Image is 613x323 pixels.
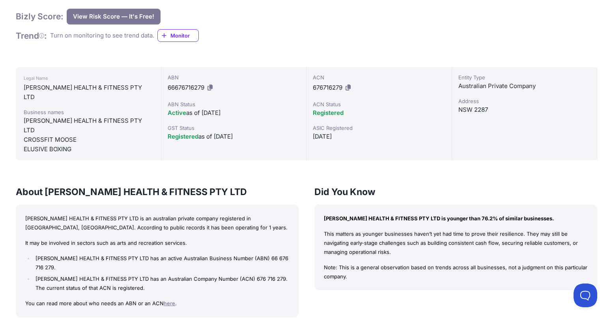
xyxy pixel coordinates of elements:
div: ABN Status [168,100,300,108]
p: You can read more about who needs an ABN or an ACN . [25,299,289,308]
p: [PERSON_NAME] HEALTH & FITNESS PTY LTD is an australian private company registered in [GEOGRAPHIC... [25,214,289,232]
div: GST Status [168,124,300,132]
div: ABN [168,73,300,81]
h1: Trend : [16,30,47,41]
div: ELUSIVE BOXING [24,145,153,154]
span: Active [168,109,186,116]
div: Turn on monitoring to see trend data. [50,31,154,40]
div: Entity Type [458,73,591,81]
div: CROSSFIT MOOSE [24,135,153,145]
div: [PERSON_NAME] HEALTH & FITNESS PTY LTD [24,83,153,102]
div: Legal Name [24,73,153,83]
span: Registered [313,109,344,116]
p: [PERSON_NAME] HEALTH & FITNESS PTY LTD is younger than 76.2% of similar businesses. [324,214,588,223]
h3: About [PERSON_NAME] HEALTH & FITNESS PTY LTD [16,186,299,198]
div: Address [458,97,591,105]
p: Note: This is a general observation based on trends across all businesses, not a judgment on this... [324,263,588,281]
span: Monitor [170,32,198,39]
div: Business names [24,108,153,116]
div: as of [DATE] [168,108,300,118]
div: Australian Private Company [458,81,591,91]
span: 66676716279 [168,84,204,91]
iframe: Toggle Customer Support [574,284,597,307]
span: Registered [168,133,198,140]
div: ACN [313,73,445,81]
span: 676716279 [313,84,342,91]
p: It may be involved in sectors such as arts and recreation services. [25,238,289,248]
li: [PERSON_NAME] HEALTH & FITNESS PTY LTD has an active Australian Business Number (ABN) 66 676 716 ... [34,254,289,272]
div: ASIC Registered [313,124,445,132]
li: [PERSON_NAME] HEALTH & FITNESS PTY LTD has an Australian Company Number (ACN) 676 716 279. The cu... [34,274,289,293]
div: ACN Status [313,100,445,108]
p: This matters as younger businesses haven’t yet had time to prove their resilience. They may still... [324,229,588,256]
button: View Risk Score — It's Free! [67,9,161,24]
a: Monitor [157,29,199,42]
div: [DATE] [313,132,445,141]
div: as of [DATE] [168,132,300,141]
div: NSW 2287 [458,105,591,115]
h1: Bizly Score: [16,11,64,22]
h3: Did You Know [314,186,597,198]
div: [PERSON_NAME] HEALTH & FITNESS PTY LTD [24,116,153,135]
a: here [164,300,175,306]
